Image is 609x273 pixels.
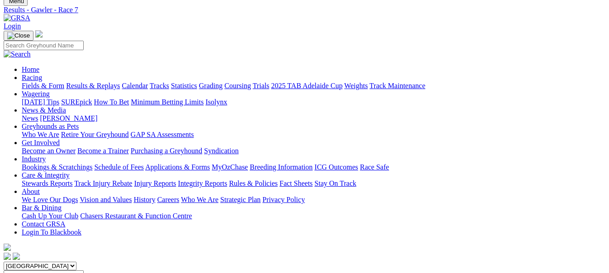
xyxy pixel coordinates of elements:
[7,32,30,39] img: Close
[344,82,368,89] a: Weights
[22,188,40,195] a: About
[4,6,605,14] a: Results - Gawler - Race 7
[22,98,605,106] div: Wagering
[77,147,129,155] a: Become a Trainer
[4,253,11,260] img: facebook.svg
[145,163,210,171] a: Applications & Forms
[199,82,223,89] a: Grading
[370,82,425,89] a: Track Maintenance
[22,147,76,155] a: Become an Owner
[80,212,192,220] a: Chasers Restaurant & Function Centre
[13,253,20,260] img: twitter.svg
[22,196,605,204] div: About
[22,171,70,179] a: Care & Integrity
[4,41,84,50] input: Search
[22,163,92,171] a: Bookings & Scratchings
[181,196,219,203] a: Who We Are
[178,179,227,187] a: Integrity Reports
[94,98,129,106] a: How To Bet
[4,22,21,30] a: Login
[4,14,30,22] img: GRSA
[212,163,248,171] a: MyOzChase
[22,196,78,203] a: We Love Our Dogs
[22,98,59,106] a: [DATE] Tips
[224,82,251,89] a: Coursing
[4,50,31,58] img: Search
[22,66,39,73] a: Home
[22,147,605,155] div: Get Involved
[122,82,148,89] a: Calendar
[22,139,60,146] a: Get Involved
[22,204,62,212] a: Bar & Dining
[61,98,92,106] a: SUREpick
[131,98,204,106] a: Minimum Betting Limits
[250,163,313,171] a: Breeding Information
[280,179,313,187] a: Fact Sheets
[35,30,43,38] img: logo-grsa-white.png
[205,98,227,106] a: Isolynx
[252,82,269,89] a: Trials
[22,220,65,228] a: Contact GRSA
[22,131,59,138] a: Who We Are
[4,244,11,251] img: logo-grsa-white.png
[4,31,33,41] button: Toggle navigation
[204,147,238,155] a: Syndication
[40,114,97,122] a: [PERSON_NAME]
[22,228,81,236] a: Login To Blackbook
[22,179,605,188] div: Care & Integrity
[157,196,179,203] a: Careers
[22,212,605,220] div: Bar & Dining
[360,163,389,171] a: Race Safe
[22,131,605,139] div: Greyhounds as Pets
[314,179,356,187] a: Stay On Track
[171,82,197,89] a: Statistics
[22,179,72,187] a: Stewards Reports
[22,90,50,98] a: Wagering
[134,179,176,187] a: Injury Reports
[22,74,42,81] a: Racing
[131,147,202,155] a: Purchasing a Greyhound
[22,155,46,163] a: Industry
[61,131,129,138] a: Retire Your Greyhound
[262,196,305,203] a: Privacy Policy
[94,163,143,171] a: Schedule of Fees
[22,106,66,114] a: News & Media
[80,196,132,203] a: Vision and Values
[271,82,343,89] a: 2025 TAB Adelaide Cup
[220,196,261,203] a: Strategic Plan
[150,82,169,89] a: Tracks
[22,212,78,220] a: Cash Up Your Club
[131,131,194,138] a: GAP SA Assessments
[229,179,278,187] a: Rules & Policies
[66,82,120,89] a: Results & Replays
[22,122,79,130] a: Greyhounds as Pets
[22,163,605,171] div: Industry
[22,114,38,122] a: News
[22,82,64,89] a: Fields & Form
[22,114,605,122] div: News & Media
[74,179,132,187] a: Track Injury Rebate
[22,82,605,90] div: Racing
[314,163,358,171] a: ICG Outcomes
[133,196,155,203] a: History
